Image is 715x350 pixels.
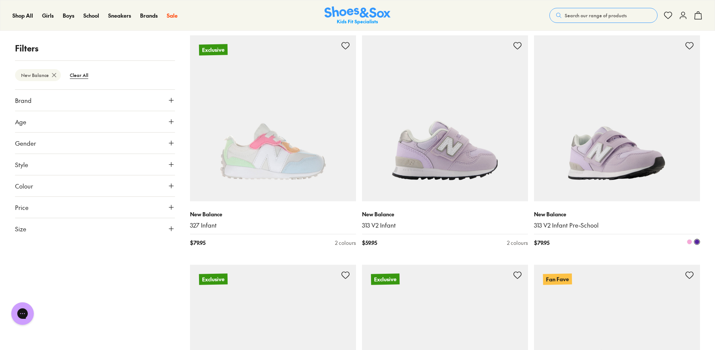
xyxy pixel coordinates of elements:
[63,12,74,20] a: Boys
[12,12,33,20] a: Shop All
[190,221,356,229] a: 327 Infant
[83,12,99,19] span: School
[324,6,391,25] img: SNS_Logo_Responsive.svg
[15,133,175,154] button: Gender
[15,218,175,239] button: Size
[167,12,178,20] a: Sale
[507,239,528,247] div: 2 colours
[15,197,175,218] button: Price
[15,139,36,148] span: Gender
[15,96,32,105] span: Brand
[15,42,175,54] p: Filters
[335,239,356,247] div: 2 colours
[565,12,627,19] span: Search our range of products
[362,239,377,247] span: $ 59.95
[8,300,38,327] iframe: Gorgias live chat messenger
[42,12,54,19] span: Girls
[83,12,99,20] a: School
[15,181,33,190] span: Colour
[543,273,572,285] p: Fan Fave
[15,90,175,111] button: Brand
[108,12,131,20] a: Sneakers
[15,203,29,212] span: Price
[140,12,158,19] span: Brands
[362,221,528,229] a: 313 V2 Infant
[199,273,228,285] p: Exclusive
[549,8,658,23] button: Search our range of products
[190,239,205,247] span: $ 79.95
[190,210,356,218] p: New Balance
[190,35,356,201] a: Exclusive
[15,175,175,196] button: Colour
[15,154,175,175] button: Style
[15,111,175,132] button: Age
[140,12,158,20] a: Brands
[15,160,28,169] span: Style
[167,12,178,19] span: Sale
[371,273,400,285] p: Exclusive
[534,239,549,247] span: $ 79.95
[15,117,26,126] span: Age
[108,12,131,19] span: Sneakers
[534,221,700,229] a: 313 V2 Infant Pre-School
[12,12,33,19] span: Shop All
[64,68,94,82] btn: Clear All
[42,12,54,20] a: Girls
[199,44,228,55] p: Exclusive
[63,12,74,19] span: Boys
[324,6,391,25] a: Shoes & Sox
[15,224,26,233] span: Size
[15,69,61,81] btn: New Balance
[534,210,700,218] p: New Balance
[362,210,528,218] p: New Balance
